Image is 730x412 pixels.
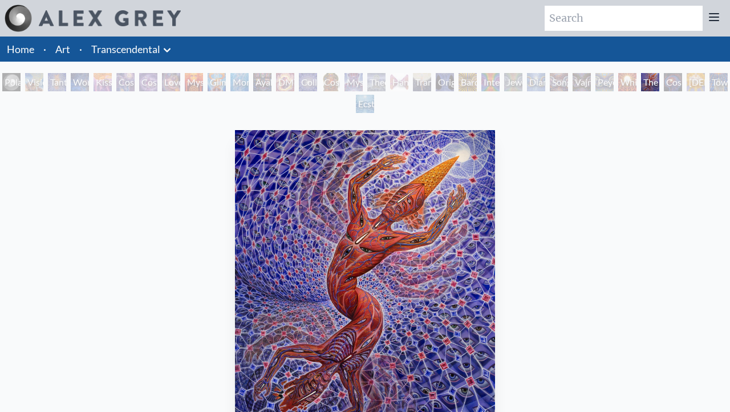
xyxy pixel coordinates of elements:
div: Mysteriosa 2 [185,73,203,91]
div: Bardo Being [459,73,477,91]
div: Peyote Being [595,73,614,91]
div: Jewel Being [504,73,522,91]
div: Ecstasy [356,95,374,113]
div: Polar Unity Spiral [2,73,21,91]
div: The Great Turn [641,73,659,91]
a: Home [7,43,34,55]
div: Song of Vajra Being [550,73,568,91]
input: Search [545,6,703,31]
div: Kiss of the [MEDICAL_DATA] [94,73,112,91]
div: Glimpsing the Empyrean [208,73,226,91]
a: Art [55,41,70,57]
div: Cosmic [DEMOGRAPHIC_DATA] [322,73,340,91]
div: [DEMOGRAPHIC_DATA] [687,73,705,91]
div: Hands that See [390,73,408,91]
div: Cosmic Creativity [116,73,135,91]
li: · [39,37,51,62]
div: Original Face [436,73,454,91]
div: White Light [618,73,636,91]
div: Toward the One [709,73,728,91]
div: Love is a Cosmic Force [162,73,180,91]
div: Vajra Being [573,73,591,91]
div: Mystic Eye [344,73,363,91]
div: Theologue [367,73,386,91]
div: Visionary Origin of Language [25,73,43,91]
div: Transfiguration [413,73,431,91]
a: Transcendental [91,41,160,57]
li: · [75,37,87,62]
div: Interbeing [481,73,500,91]
div: DMT - The Spirit Molecule [276,73,294,91]
div: Tantra [48,73,66,91]
div: Diamond Being [527,73,545,91]
div: Ayahuasca Visitation [253,73,271,91]
div: Monochord [230,73,249,91]
div: Wonder [71,73,89,91]
div: Collective Vision [299,73,317,91]
div: Cosmic Consciousness [664,73,682,91]
div: Cosmic Artist [139,73,157,91]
